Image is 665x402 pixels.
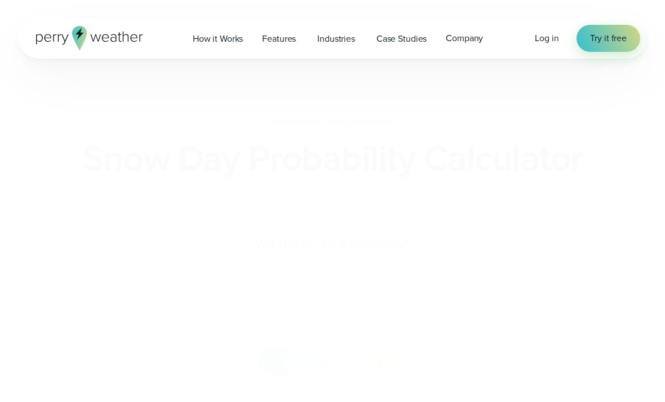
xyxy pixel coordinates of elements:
span: Log in [535,32,558,45]
span: Case Studies [376,32,427,46]
a: Case Studies [367,27,436,50]
a: Log in [535,32,558,45]
a: Try it free [577,25,640,52]
span: Industries [317,32,355,46]
span: How it Works [193,32,243,46]
span: Company [446,32,483,45]
span: Features [262,32,296,46]
a: How it Works [183,27,252,50]
span: Try it free [590,32,627,45]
